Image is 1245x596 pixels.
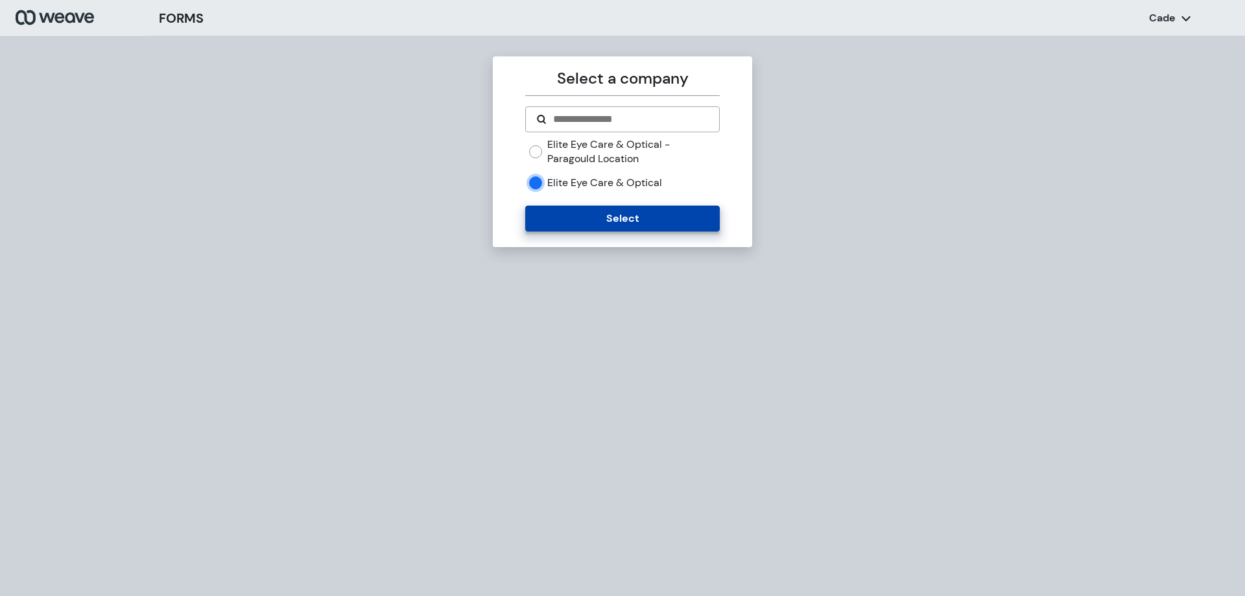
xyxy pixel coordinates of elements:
[547,137,719,165] label: Elite Eye Care & Optical - Paragould Location
[552,112,708,127] input: Search
[525,206,719,232] button: Select
[547,176,662,190] label: Elite Eye Care & Optical
[159,8,204,28] h3: FORMS
[1149,11,1176,25] p: Cade
[525,67,719,90] p: Select a company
